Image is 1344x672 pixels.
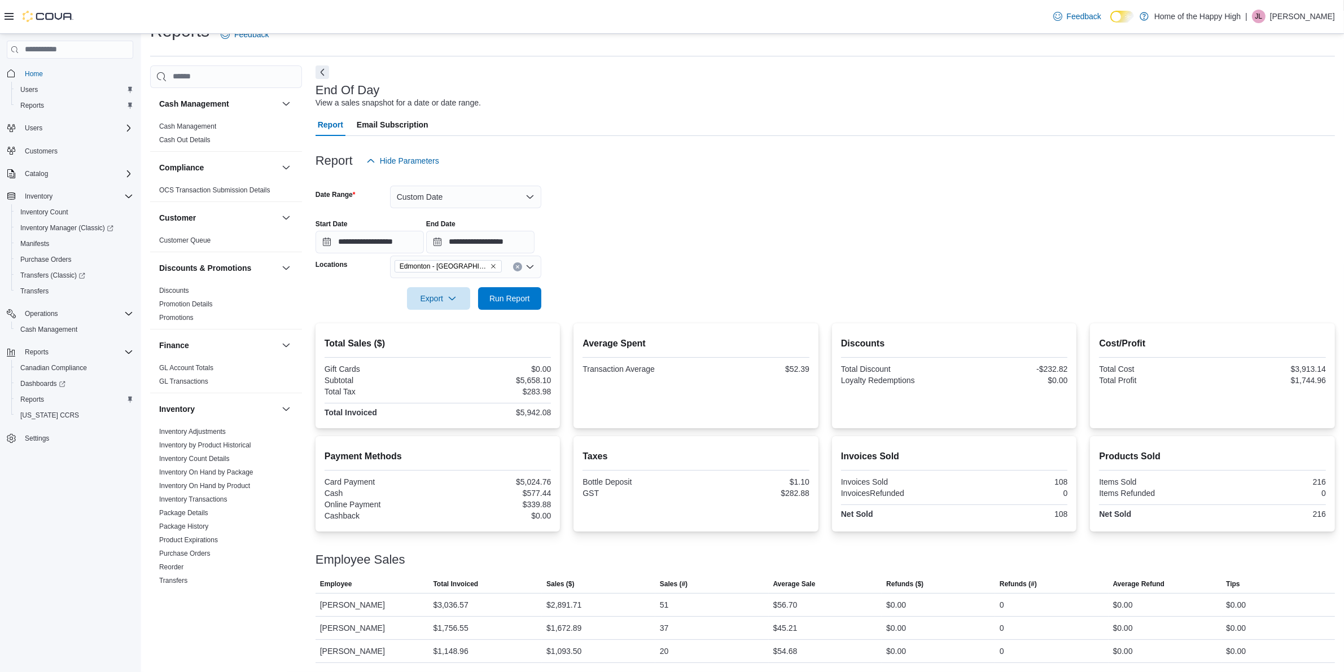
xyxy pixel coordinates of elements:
span: Inventory Transactions [159,495,227,504]
div: Discounts & Promotions [150,284,302,329]
button: Compliance [279,161,293,174]
button: Discounts & Promotions [279,261,293,275]
button: Users [2,120,138,136]
button: Inventory [159,403,277,415]
a: Inventory Count [16,205,73,219]
a: [US_STATE] CCRS [16,409,84,422]
h2: Taxes [583,450,809,463]
button: Transfers [11,283,138,299]
button: Reports [20,345,53,359]
div: $0.00 [1113,598,1133,612]
span: Manifests [16,237,133,251]
span: Edmonton - Terrace Plaza - Fire & Flower [395,260,502,273]
button: Finance [279,339,293,352]
span: Transfers [16,284,133,298]
span: Sales ($) [546,579,574,588]
div: Card Payment [325,477,436,486]
h2: Discounts [841,337,1068,350]
button: Operations [20,307,63,320]
a: Inventory Adjustments [159,428,226,436]
div: Invoices Sold [841,477,952,486]
a: Inventory On Hand by Product [159,482,250,490]
span: Feedback [234,29,269,40]
div: $54.68 [773,644,798,658]
a: GL Account Totals [159,364,213,372]
button: Cash Management [159,98,277,109]
div: Compliance [150,183,302,201]
span: Customer Queue [159,236,211,245]
a: Cash Management [159,122,216,130]
a: Inventory Manager (Classic) [11,220,138,236]
a: Inventory Manager (Classic) [16,221,118,235]
span: Reports [20,395,44,404]
a: Promotion Details [159,300,213,308]
span: Customers [20,144,133,158]
a: Home [20,67,47,81]
p: [PERSON_NAME] [1270,10,1335,23]
div: 108 [957,477,1068,486]
div: Customer [150,234,302,252]
div: GST [583,489,694,498]
button: Next [316,65,329,79]
div: Total Tax [325,387,436,396]
span: Users [16,83,133,96]
div: 20 [660,644,669,658]
label: Locations [316,260,348,269]
span: Operations [20,307,133,320]
a: Purchase Orders [159,550,211,557]
div: Loyalty Redemptions [841,376,952,385]
span: Reports [16,393,133,406]
a: OCS Transaction Submission Details [159,186,270,194]
button: [US_STATE] CCRS [11,407,138,423]
span: Employee [320,579,352,588]
span: Refunds (#) [1000,579,1037,588]
span: Customers [25,147,58,156]
div: Inventory [150,425,302,592]
label: End Date [426,219,456,229]
div: Online Payment [325,500,436,509]
span: Inventory [25,192,52,201]
div: $45.21 [773,621,798,635]
span: Users [25,124,42,133]
a: Cash Out Details [159,136,211,144]
button: Customer [159,212,277,223]
span: Inventory [20,190,133,203]
div: 108 [957,510,1068,519]
p: | [1245,10,1247,23]
div: Total Profit [1099,376,1210,385]
span: Promotions [159,313,194,322]
div: Subtotal [325,376,436,385]
button: Canadian Compliance [11,360,138,376]
span: Cash Management [20,325,77,334]
span: Inventory Manager (Classic) [20,223,113,232]
span: Dashboards [20,379,65,388]
span: Hide Parameters [380,155,439,166]
span: Average Refund [1113,579,1165,588]
div: $0.00 [1113,644,1133,658]
span: JL [1255,10,1263,23]
a: Users [16,83,42,96]
div: Cashback [325,511,436,520]
button: Customers [2,143,138,159]
span: Inventory On Hand by Product [159,481,250,490]
div: $1,093.50 [546,644,581,658]
button: Inventory Count [11,204,138,220]
div: $0.00 [886,644,906,658]
button: Hide Parameters [362,150,444,172]
span: Reports [20,101,44,110]
span: Product Expirations [159,535,218,544]
span: Report [318,113,343,136]
div: [PERSON_NAME] [316,617,429,639]
a: Transfers (Classic) [16,269,90,282]
a: Settings [20,432,54,445]
button: Reports [11,98,138,113]
div: $0.00 [440,511,551,520]
div: [PERSON_NAME] [316,594,429,616]
span: Transfers [159,576,187,585]
span: Settings [20,431,133,445]
div: 51 [660,598,669,612]
span: Average Sale [773,579,816,588]
span: Feedback [1067,11,1101,22]
div: InvoicesRefunded [841,489,952,498]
